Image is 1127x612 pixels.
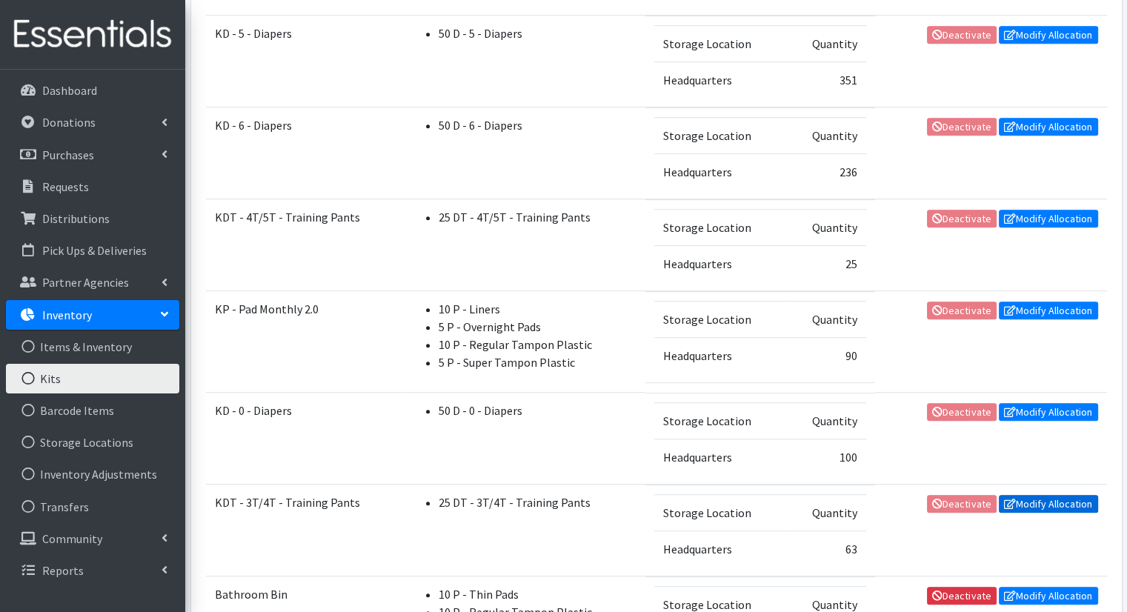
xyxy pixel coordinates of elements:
[6,300,179,330] a: Inventory
[6,428,179,457] a: Storage Locations
[787,439,866,475] td: 100
[6,267,179,297] a: Partner Agencies
[206,393,406,485] td: KD - 0 - Diapers
[6,107,179,137] a: Donations
[439,353,636,371] li: 5 P - Super Tampon Plastic
[787,301,866,337] td: Quantity
[654,61,787,98] td: Headquarters
[787,61,866,98] td: 351
[654,494,787,530] td: Storage Location
[999,403,1098,421] a: Modify Allocation
[999,210,1098,227] a: Modify Allocation
[439,24,636,42] li: 50 D - 5 - Diapers
[6,524,179,553] a: Community
[6,556,179,585] a: Reports
[42,275,129,290] p: Partner Agencies
[999,587,1098,605] a: Modify Allocation
[206,199,406,291] td: KDT - 4T/5T - Training Pants
[42,115,96,130] p: Donations
[787,209,866,245] td: Quantity
[206,485,406,576] td: KDT - 3T/4T - Training Pants
[42,179,89,194] p: Requests
[787,245,866,282] td: 25
[42,307,92,322] p: Inventory
[654,153,787,190] td: Headquarters
[439,336,636,353] li: 10 P - Regular Tampon Plastic
[439,585,636,603] li: 10 P - Thin Pads
[6,204,179,233] a: Distributions
[6,172,179,202] a: Requests
[654,245,787,282] td: Headquarters
[654,402,787,439] td: Storage Location
[787,494,866,530] td: Quantity
[206,107,406,199] td: KD - 6 - Diapers
[654,209,787,245] td: Storage Location
[439,116,636,134] li: 50 D - 6 - Diapers
[42,243,147,258] p: Pick Ups & Deliveries
[654,439,787,475] td: Headquarters
[206,16,406,107] td: KD - 5 - Diapers
[654,117,787,153] td: Storage Location
[999,118,1098,136] a: Modify Allocation
[787,337,866,373] td: 90
[654,25,787,61] td: Storage Location
[787,402,866,439] td: Quantity
[654,337,787,373] td: Headquarters
[439,402,636,419] li: 50 D - 0 - Diapers
[787,153,866,190] td: 236
[6,10,179,59] img: HumanEssentials
[654,530,787,567] td: Headquarters
[999,495,1098,513] a: Modify Allocation
[927,587,997,605] a: Deactivate
[439,493,636,511] li: 25 DT - 3T/4T - Training Pants
[42,147,94,162] p: Purchases
[42,211,110,226] p: Distributions
[6,236,179,265] a: Pick Ups & Deliveries
[42,563,84,578] p: Reports
[6,364,179,393] a: Kits
[787,530,866,567] td: 63
[42,83,97,98] p: Dashboard
[787,25,866,61] td: Quantity
[999,26,1098,44] a: Modify Allocation
[439,318,636,336] li: 5 P - Overnight Pads
[6,459,179,489] a: Inventory Adjustments
[439,300,636,318] li: 10 P - Liners
[6,332,179,362] a: Items & Inventory
[6,76,179,105] a: Dashboard
[439,208,636,226] li: 25 DT - 4T/5T - Training Pants
[787,117,866,153] td: Quantity
[654,301,787,337] td: Storage Location
[999,302,1098,319] a: Modify Allocation
[42,531,102,546] p: Community
[6,396,179,425] a: Barcode Items
[6,492,179,522] a: Transfers
[6,140,179,170] a: Purchases
[206,291,406,393] td: KP - Pad Monthly 2.0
